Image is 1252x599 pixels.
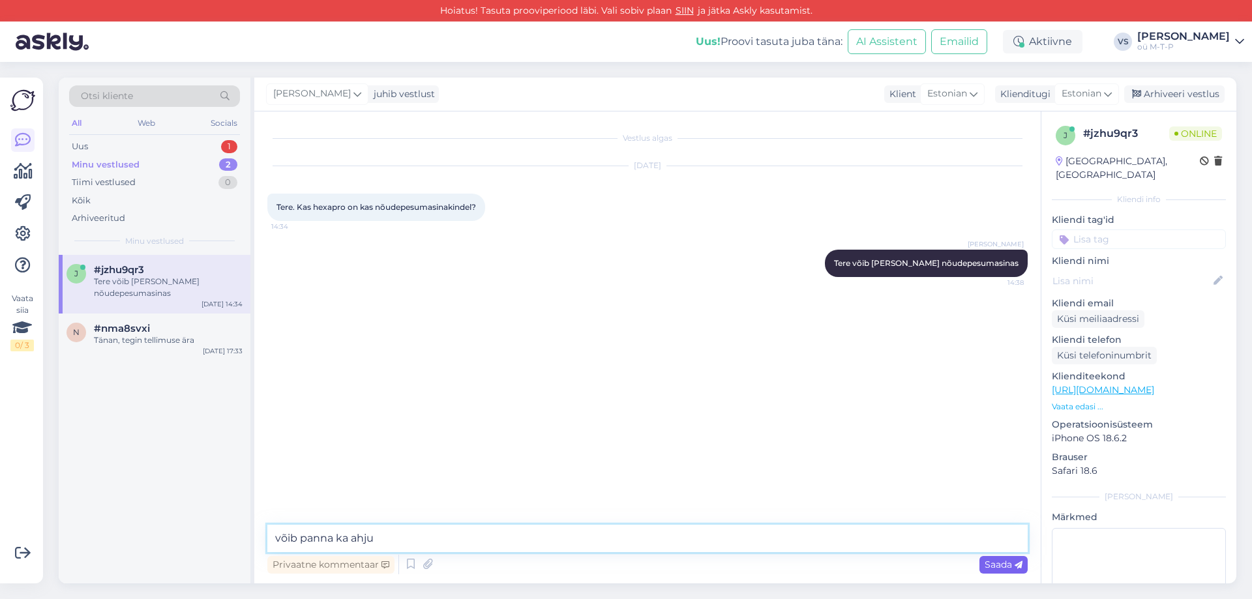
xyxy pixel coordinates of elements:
p: Kliendi email [1052,297,1226,310]
div: Web [135,115,158,132]
input: Lisa nimi [1052,274,1211,288]
span: #nma8svxi [94,323,150,334]
span: [PERSON_NAME] [968,239,1024,249]
img: Askly Logo [10,88,35,113]
div: Tänan, tegin tellimuse ära [94,334,243,346]
span: #jzhu9qr3 [94,264,144,276]
span: n [73,327,80,337]
p: iPhone OS 18.6.2 [1052,431,1226,445]
div: Küsi meiliaadressi [1052,310,1144,328]
p: Brauser [1052,450,1226,464]
div: 0 / 3 [10,340,34,351]
div: Aktiivne [1003,30,1082,53]
div: juhib vestlust [368,87,435,101]
div: Vaata siia [10,293,34,351]
p: Klienditeekond [1052,370,1226,383]
b: Uus! [696,35,721,48]
span: j [74,269,78,278]
span: [PERSON_NAME] [273,87,351,101]
div: Arhiveeritud [72,212,125,225]
p: Safari 18.6 [1052,464,1226,478]
div: # jzhu9qr3 [1083,126,1169,141]
p: Operatsioonisüsteem [1052,418,1226,431]
div: Kõik [72,194,91,207]
p: Märkmed [1052,510,1226,524]
div: [DATE] [267,160,1028,171]
a: [URL][DOMAIN_NAME] [1052,384,1154,396]
div: oü M-T-P [1137,42,1230,52]
a: SIIN [672,5,698,16]
span: Saada [985,559,1022,570]
div: [DATE] 14:34 [201,299,243,309]
p: Vaata edasi ... [1052,401,1226,413]
div: 0 [218,176,237,189]
span: Otsi kliente [81,89,133,103]
div: Klienditugi [995,87,1051,101]
span: 14:34 [271,222,320,231]
p: Kliendi nimi [1052,254,1226,268]
div: All [69,115,84,132]
div: Socials [208,115,240,132]
div: Minu vestlused [72,158,140,171]
span: Minu vestlused [125,235,184,247]
button: AI Assistent [848,29,926,54]
div: Vestlus algas [267,132,1028,144]
p: Kliendi tag'id [1052,213,1226,227]
button: Emailid [931,29,987,54]
div: [DATE] 17:33 [203,346,243,356]
div: Klient [884,87,916,101]
span: Estonian [1062,87,1101,101]
div: Küsi telefoninumbrit [1052,347,1157,364]
div: Tiimi vestlused [72,176,136,189]
span: j [1064,130,1067,140]
div: Kliendi info [1052,194,1226,205]
div: Arhiveeri vestlus [1124,85,1225,103]
span: Tere võib [PERSON_NAME] nõudepesumasinas [834,258,1019,268]
div: 2 [219,158,237,171]
div: Privaatne kommentaar [267,556,395,574]
div: [PERSON_NAME] [1052,491,1226,503]
div: Proovi tasuta juba täna: [696,34,842,50]
a: [PERSON_NAME]oü M-T-P [1137,31,1244,52]
input: Lisa tag [1052,229,1226,249]
span: Tere. Kas hexapro on kas nõudepesumasinakindel? [276,202,476,212]
div: 1 [221,140,237,153]
div: Tere võib [PERSON_NAME] nõudepesumasinas [94,276,243,299]
p: Kliendi telefon [1052,333,1226,347]
div: [PERSON_NAME] [1137,31,1230,42]
div: [GEOGRAPHIC_DATA], [GEOGRAPHIC_DATA] [1056,154,1200,182]
textarea: võib panna ka ahju [267,525,1028,552]
span: Estonian [927,87,967,101]
div: Uus [72,140,88,153]
span: Online [1169,126,1222,141]
div: VS [1114,33,1132,51]
span: 14:38 [975,278,1024,287]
